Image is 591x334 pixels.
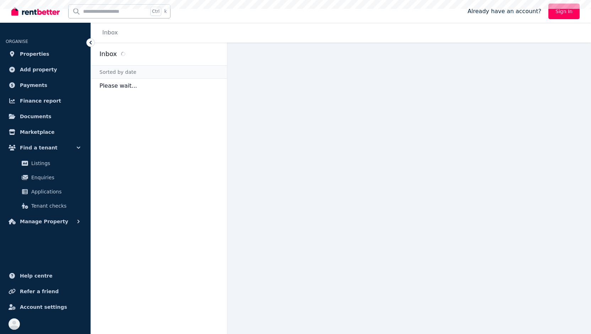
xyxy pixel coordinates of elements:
[20,65,57,74] span: Add property
[31,173,79,182] span: Enquiries
[20,81,47,89] span: Payments
[91,79,227,93] p: Please wait...
[102,29,118,36] a: Inbox
[6,109,85,124] a: Documents
[6,269,85,283] a: Help centre
[9,185,82,199] a: Applications
[9,170,82,185] a: Enquiries
[20,303,67,311] span: Account settings
[11,6,60,17] img: RentBetter
[31,202,79,210] span: Tenant checks
[164,9,167,14] span: k
[6,284,85,299] a: Refer a friend
[6,141,85,155] button: Find a tenant
[9,199,82,213] a: Tenant checks
[91,65,227,79] div: Sorted by date
[9,156,82,170] a: Listings
[31,187,79,196] span: Applications
[20,217,68,226] span: Manage Property
[91,23,126,43] nav: Breadcrumb
[6,78,85,92] a: Payments
[6,125,85,139] a: Marketplace
[6,47,85,61] a: Properties
[6,94,85,108] a: Finance report
[150,7,161,16] span: Ctrl
[6,214,85,229] button: Manage Property
[548,4,580,19] a: Sign In
[6,39,28,44] span: ORGANISE
[20,272,53,280] span: Help centre
[6,62,85,77] a: Add property
[467,7,541,16] span: Already have an account?
[20,143,58,152] span: Find a tenant
[20,128,54,136] span: Marketplace
[99,49,117,59] h2: Inbox
[20,50,49,58] span: Properties
[20,287,59,296] span: Refer a friend
[20,97,61,105] span: Finance report
[6,300,85,314] a: Account settings
[31,159,79,168] span: Listings
[20,112,51,121] span: Documents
